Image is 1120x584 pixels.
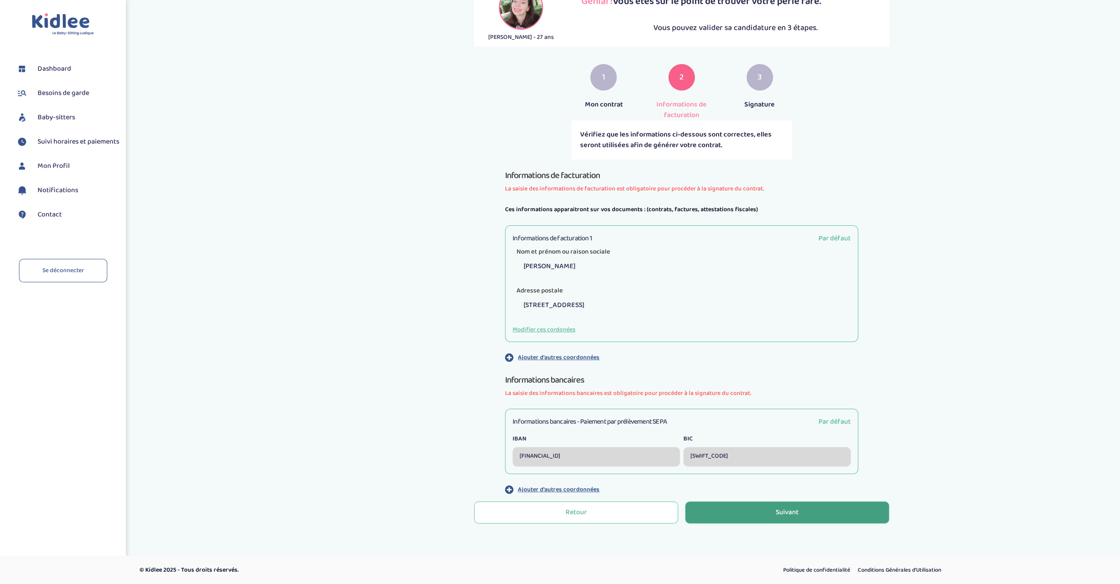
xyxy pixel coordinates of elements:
div: Retour [566,508,587,518]
span: Besoins de garde [38,88,89,99]
h1: Informations de facturation [505,168,858,182]
button: Ajouter d'autres coordonnées [505,485,858,494]
p: [STREET_ADDRESS] [519,296,851,315]
span: La saisie des informations bancaires est obligatoire pour procéder à la signature du contrat. [505,389,858,398]
div: Suivant [776,508,799,518]
span: Dashboard [38,64,71,74]
img: suivihoraire.svg [15,135,29,148]
button: Retour [474,501,678,523]
p: Vous pouvez valider sa candidature en 3 étapes. [581,22,890,34]
img: dashboard.svg [15,62,29,76]
a: Notifications [15,184,119,197]
label: BIC [683,434,851,444]
label: Adresse postale [513,284,567,298]
div: [FINANCIAL_ID] [513,447,680,466]
div: Vérifiez que les informations ci-dessous sont correctes, elles seront utilisées afin de générer v... [571,121,792,159]
p: Ajouter d'autres coordonnées [518,485,600,494]
span: Baby-sitters [38,112,75,123]
p: [PERSON_NAME] - 27 ans [474,33,568,42]
p: Mon contrat [571,99,636,110]
img: profil.svg [15,159,29,173]
label: Nom et prénom ou raison sociale [513,245,614,259]
a: Dashboard [15,62,119,76]
img: besoin.svg [15,87,29,100]
a: Contact [15,208,119,221]
span: 3 [758,71,762,84]
a: Suivi horaires et paiements [15,135,119,148]
img: logo.svg [32,13,94,36]
h1: Informations bancaires [505,373,858,387]
a: Se déconnecter [19,259,107,282]
p: Informations de facturation [649,99,714,121]
a: Conditions Générales d’Utilisation [855,565,944,576]
p: Ces informations apparaitront sur vos documents : (contrats, factures, attestations fiscales) [505,204,858,215]
a: Baby-sitters [15,111,119,124]
p: [PERSON_NAME] [519,257,851,276]
p: © Kidlee 2025 - Tous droits réservés. [140,565,598,575]
img: contact.svg [15,208,29,221]
div: [SWIFT_CODE] [683,447,851,466]
span: Suivi horaires et paiements [38,137,119,147]
button: Ajouter d'autres coordonnées [505,353,858,362]
button: Suivant [685,501,889,523]
span: La saisie des informations de facturation est obligatoire pour procéder à la signature du contrat. [505,184,858,193]
a: Politique de confidentialité [780,565,853,576]
span: Contact [38,209,62,220]
button: Modifier ces cordonées [513,325,575,334]
img: babysitters.svg [15,111,29,124]
p: Ajouter d'autres coordonnées [518,353,600,362]
a: Besoins de garde [15,87,119,100]
span: 1 [602,71,605,84]
img: notification.svg [15,184,29,197]
span: Notifications [38,185,78,196]
p: Signature [727,99,792,110]
span: 2 [679,71,684,84]
label: IBAN [513,434,680,444]
h3: Informations bancaires - Paiement par prélèvement SEPA [513,416,667,427]
span: Mon Profil [38,161,70,171]
h3: Informations de facturation 1 [513,233,592,244]
span: Par défaut [818,233,851,244]
a: Mon Profil [15,159,119,173]
span: Par défaut [818,416,851,427]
